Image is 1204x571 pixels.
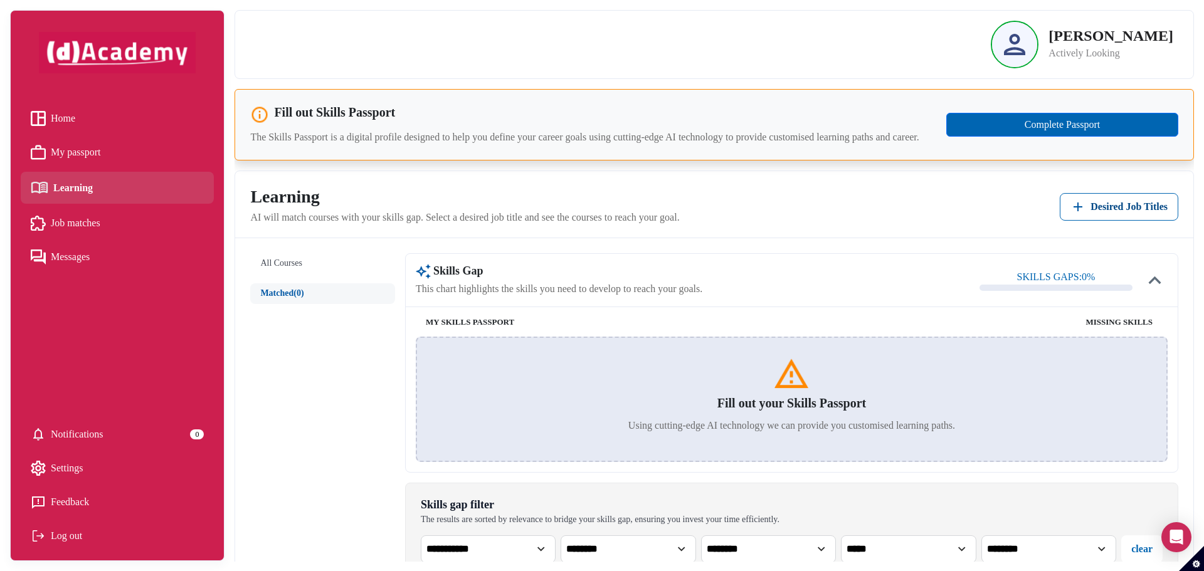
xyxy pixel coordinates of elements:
[250,186,679,207] h3: Learning
[773,355,810,393] img: icon
[51,214,100,233] span: Job matches
[416,264,431,279] img: AI Course Suggestion
[31,493,204,511] a: Feedback
[1004,34,1025,55] img: Profile
[1179,546,1204,571] button: Set cookie preferences
[954,117,1170,132] div: Complete Passport
[426,317,789,327] h5: MY SKILLS PASSPORT
[250,130,946,145] p: The Skills Passport is a digital profile designed to help you define your career goals using cutt...
[31,145,46,160] img: My passport icon
[789,317,1152,327] h5: MISSING SKILLS
[250,210,679,225] p: AI will match courses with your skills gap. Select a desired job title and see the courses to rea...
[628,418,955,433] p: Using cutting-edge AI technology we can provide you customised learning paths.
[416,281,702,296] p: This chart highlights the skills you need to develop to reach your goals.
[1017,270,1096,285] div: SKILLS GAPS: 0 %
[31,248,204,266] a: Messages iconMessages
[31,461,46,476] img: setting
[1161,522,1191,552] div: Open Intercom Messenger
[421,498,779,512] div: Skills gap filter
[416,264,702,279] h3: Skills Gap
[53,179,93,197] span: Learning
[1090,199,1168,214] span: Desired Job Titles
[31,249,46,265] img: Messages icon
[51,143,101,162] span: My passport
[39,32,196,73] img: dAcademy
[31,214,204,233] a: Job matches iconJob matches
[421,515,779,525] div: The results are sorted by relevance to bridge your skills gap, ensuring you invest your time effi...
[1060,193,1178,221] button: Add desired job titles
[31,143,204,162] a: My passport iconMy passport
[1131,542,1153,557] div: clear
[250,253,395,274] button: All Courses
[250,105,269,124] img: info
[51,248,90,266] span: Messages
[1143,268,1168,293] img: icon
[31,495,46,510] img: feedback
[1121,535,1163,563] button: clear
[31,427,46,442] img: setting
[51,459,83,478] span: Settings
[946,113,1178,137] button: Complete Passport
[31,177,204,199] a: Learning iconLearning
[31,216,46,231] img: Job matches icon
[31,177,48,199] img: Learning icon
[51,425,103,444] span: Notifications
[250,283,395,304] button: Matched(0)
[1048,46,1173,61] p: Actively Looking
[190,429,204,439] div: 0
[31,528,46,543] img: Log out
[51,109,75,128] span: Home
[1070,199,1085,214] img: add icon
[31,526,204,545] div: Log out
[717,396,866,411] h5: Fill out your Skills Passport
[31,111,46,126] img: Home icon
[31,109,204,128] a: Home iconHome
[274,105,395,120] h3: Fill out Skills Passport
[1048,28,1173,43] p: [PERSON_NAME]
